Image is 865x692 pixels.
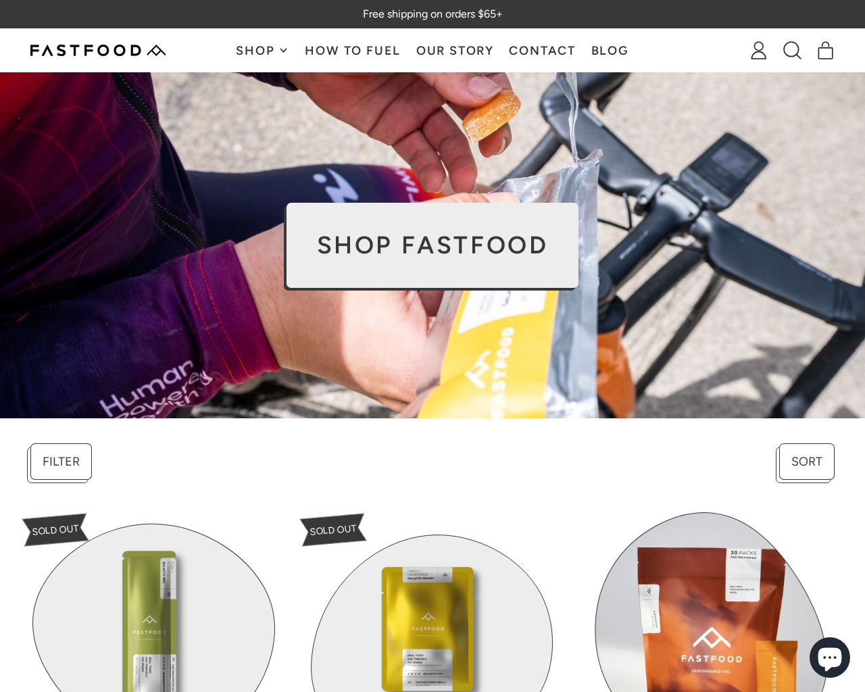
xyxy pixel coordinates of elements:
button: Filter [30,443,92,480]
a: How To Fuel [297,29,408,72]
h2: SHOP FASTFOOD [317,233,549,257]
span: Shop [236,45,278,57]
button: Shop [228,29,297,72]
a: Blog [583,29,637,72]
a: Our Story [409,29,502,72]
a: Contact [501,29,583,72]
img: Fastfood [30,45,166,56]
button: Sort [779,443,835,480]
inbox-online-store-chat: Shopify online store chat [806,637,854,681]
